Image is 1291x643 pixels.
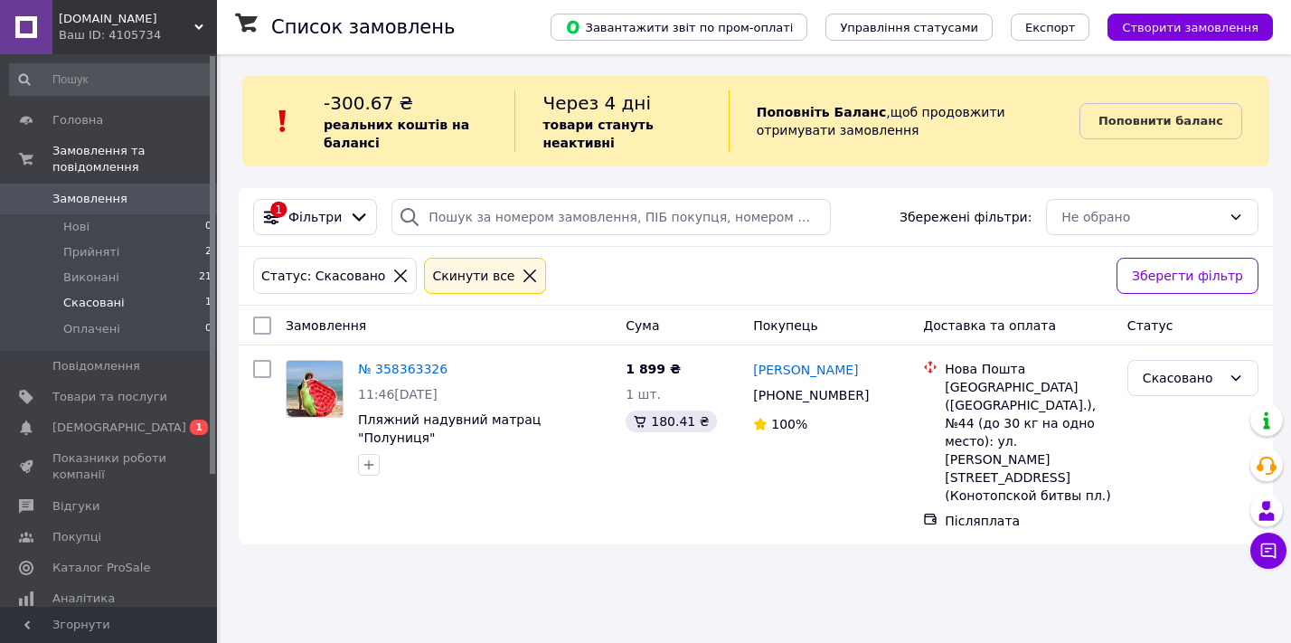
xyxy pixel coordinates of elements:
[59,11,194,27] span: Trendi.shop
[358,362,448,376] a: № 358363326
[52,191,127,207] span: Замовлення
[1143,368,1221,388] div: Скасовано
[63,269,119,286] span: Виконані
[551,14,807,41] button: Завантажити звіт по пром-оплаті
[271,16,455,38] h1: Список замовлень
[626,387,661,402] span: 1 шт.
[52,529,101,545] span: Покупці
[286,318,366,333] span: Замовлення
[945,512,1113,530] div: Післяплата
[1025,21,1076,34] span: Експорт
[753,318,817,333] span: Покупець
[288,208,342,226] span: Фільтри
[626,411,716,432] div: 180.41 ₴
[324,92,413,114] span: -300.67 ₴
[63,244,119,260] span: Прийняті
[59,27,217,43] div: Ваш ID: 4105734
[52,591,115,607] span: Аналітика
[391,199,830,235] input: Пошук за номером замовлення, ПІБ покупця, номером телефону, Email, номером накладної
[52,389,167,405] span: Товари та послуги
[63,321,120,337] span: Оплачені
[205,219,212,235] span: 0
[63,219,90,235] span: Нові
[287,361,343,417] img: Фото товару
[771,417,807,431] span: 100%
[757,105,887,119] b: Поповніть Баланс
[205,295,212,311] span: 1
[52,358,140,374] span: Повідомлення
[1250,533,1286,569] button: Чат з покупцем
[945,360,1113,378] div: Нова Пошта
[542,118,653,150] b: товари стануть неактивні
[199,269,212,286] span: 21
[52,420,186,436] span: [DEMOGRAPHIC_DATA]
[1011,14,1090,41] button: Експорт
[626,318,659,333] span: Cума
[205,244,212,260] span: 2
[749,383,872,408] div: [PHONE_NUMBER]
[1089,19,1273,33] a: Створити замовлення
[205,321,212,337] span: 0
[1107,14,1273,41] button: Створити замовлення
[9,63,213,96] input: Пошук
[1132,266,1243,286] span: Зберегти фільтр
[52,112,103,128] span: Головна
[1098,114,1223,128] b: Поповнити баланс
[358,387,438,402] span: 11:46[DATE]
[324,118,469,150] b: реальних коштів на балансі
[729,90,1079,152] div: , щоб продовжити отримувати замовлення
[542,92,651,114] span: Через 4 дні
[825,14,993,41] button: Управління статусами
[286,360,344,418] a: Фото товару
[190,420,208,435] span: 1
[923,318,1056,333] span: Доставка та оплата
[1117,258,1258,294] button: Зберегти фільтр
[258,266,389,286] div: Статус: Скасовано
[945,378,1113,505] div: [GEOGRAPHIC_DATA] ([GEOGRAPHIC_DATA].), №44 (до 30 кг на одно место): ул. [PERSON_NAME][STREET_AD...
[52,560,150,576] span: Каталог ProSale
[753,361,858,379] a: [PERSON_NAME]
[1122,21,1258,34] span: Створити замовлення
[358,412,541,445] a: Пляжний надувний матрац "Полуниця"
[1127,318,1173,333] span: Статус
[1079,103,1242,139] a: Поповнити баланс
[565,19,793,35] span: Завантажити звіт по пром-оплаті
[52,450,167,483] span: Показники роботи компанії
[429,266,518,286] div: Cкинути все
[52,143,217,175] span: Замовлення та повідомлення
[269,108,297,135] img: :exclamation:
[840,21,978,34] span: Управління статусами
[626,362,681,376] span: 1 899 ₴
[1061,207,1221,227] div: Не обрано
[52,498,99,515] span: Відгуки
[900,208,1032,226] span: Збережені фільтри:
[63,295,125,311] span: Скасовані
